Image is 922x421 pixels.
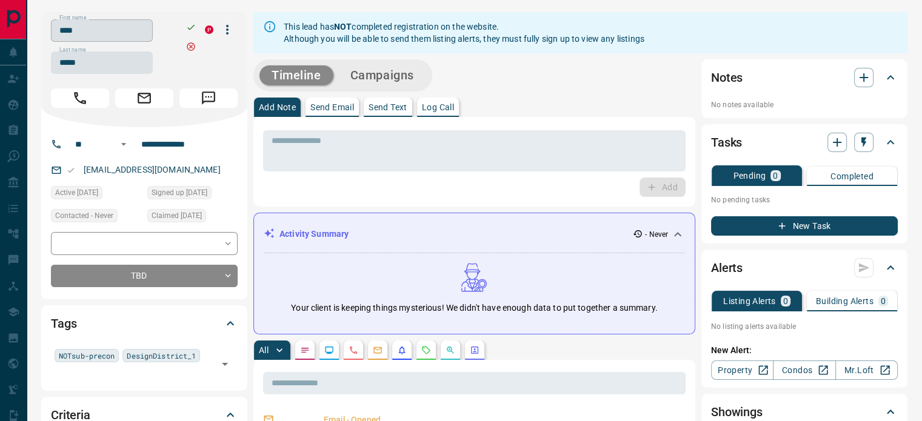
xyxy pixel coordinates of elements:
[711,68,743,87] h2: Notes
[830,172,874,181] p: Completed
[147,209,238,226] div: Wed Aug 10 2022
[349,345,358,355] svg: Calls
[470,345,479,355] svg: Agent Actions
[55,210,113,222] span: Contacted - Never
[711,63,898,92] div: Notes
[152,210,202,222] span: Claimed [DATE]
[835,360,898,380] a: Mr.Loft
[279,228,349,240] p: Activity Summary
[711,360,773,380] a: Property
[59,46,86,54] label: Last name
[711,258,743,277] h2: Alerts
[711,128,898,157] div: Tasks
[421,345,431,355] svg: Requests
[334,22,352,31] strong: NOT
[59,350,115,362] span: NOTsub-precon
[645,229,668,240] p: - Never
[711,99,898,110] p: No notes available
[284,16,644,50] div: This lead has completed registration on the website. Although you will be able to send them listi...
[127,350,196,362] span: DesignDistrict_1
[51,186,141,203] div: Tue Aug 09 2022
[259,65,333,85] button: Timeline
[115,88,173,108] span: Email
[711,133,742,152] h2: Tasks
[446,345,455,355] svg: Opportunities
[338,65,426,85] button: Campaigns
[310,103,354,111] p: Send Email
[711,216,898,236] button: New Task
[711,253,898,282] div: Alerts
[711,321,898,332] p: No listing alerts available
[816,297,874,305] p: Building Alerts
[264,223,685,245] div: Activity Summary- Never
[733,171,766,180] p: Pending
[152,187,207,199] span: Signed up [DATE]
[422,103,454,111] p: Log Call
[259,346,269,354] p: All
[881,297,886,305] p: 0
[711,344,898,357] p: New Alert:
[773,360,835,380] a: Condos
[259,103,296,111] p: Add Note
[84,165,221,174] a: [EMAIL_ADDRESS][DOMAIN_NAME]
[723,297,776,305] p: Listing Alerts
[711,191,898,209] p: No pending tasks
[55,187,98,199] span: Active [DATE]
[773,171,778,180] p: 0
[373,345,382,355] svg: Emails
[300,345,310,355] svg: Notes
[397,345,407,355] svg: Listing Alerts
[179,88,238,108] span: Message
[783,297,788,305] p: 0
[59,14,86,22] label: First name
[51,309,238,338] div: Tags
[51,265,238,287] div: TBD
[205,25,213,34] div: property.ca
[51,88,109,108] span: Call
[324,345,334,355] svg: Lead Browsing Activity
[369,103,407,111] p: Send Text
[216,356,233,373] button: Open
[147,186,238,203] div: Tue Aug 09 2022
[116,137,131,151] button: Open
[291,302,657,314] p: Your client is keeping things mysterious! We didn't have enough data to put together a summary.
[67,166,75,174] svg: Email Valid
[51,314,76,333] h2: Tags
